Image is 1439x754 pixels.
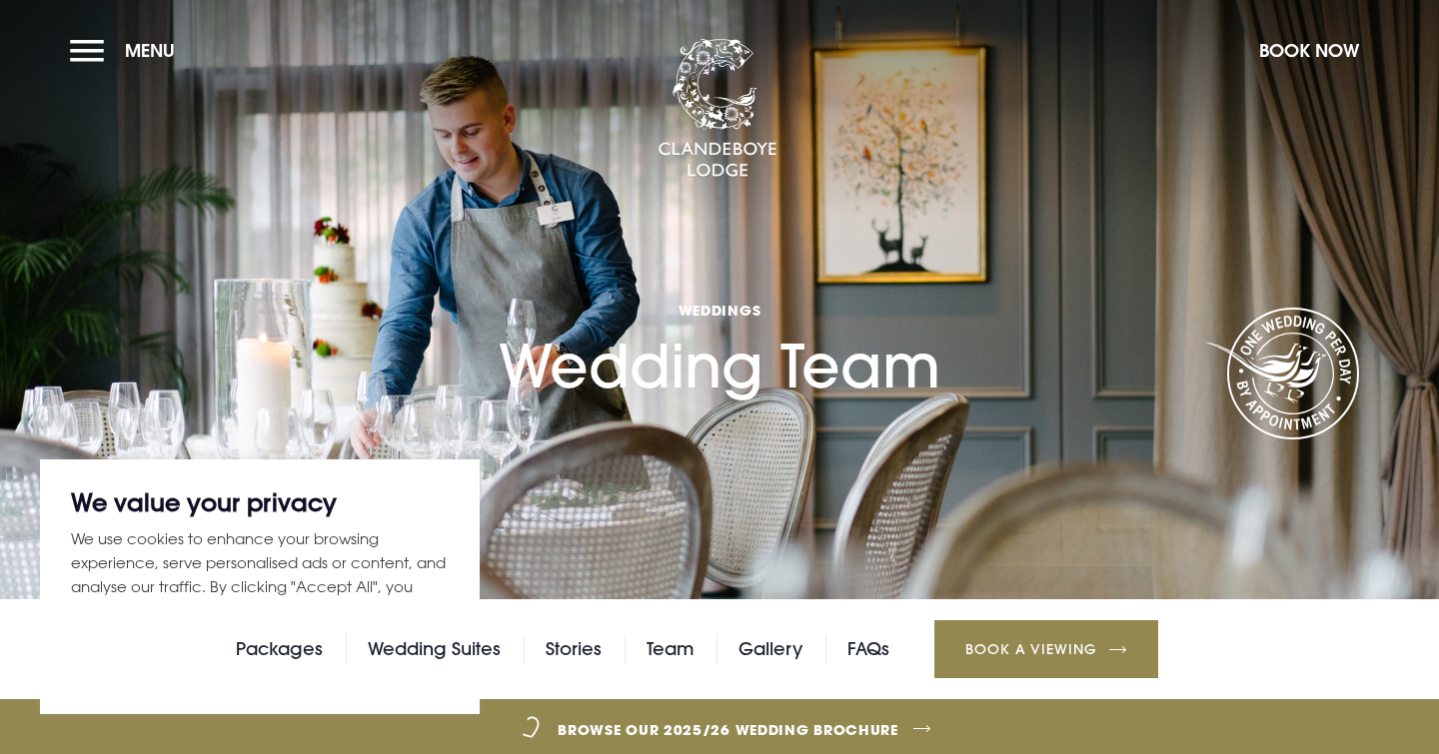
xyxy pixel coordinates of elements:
a: Team [647,634,694,664]
button: Book Now [1249,29,1369,72]
a: Packages [236,634,323,664]
button: Menu [70,29,185,72]
p: We value your privacy [71,490,449,514]
a: Stories [546,634,602,664]
div: We value your privacy [40,459,480,714]
span: Menu [125,39,175,62]
h1: Wedding Team [499,208,940,402]
span: Weddings [499,301,940,320]
img: Clandeboye Lodge [658,39,777,179]
p: We use cookies to enhance your browsing experience, serve personalised ads or content, and analys... [71,526,449,623]
a: Wedding Suites [368,634,501,664]
a: Book a Viewing [934,620,1158,678]
a: FAQs [847,634,889,664]
a: Gallery [738,634,802,664]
